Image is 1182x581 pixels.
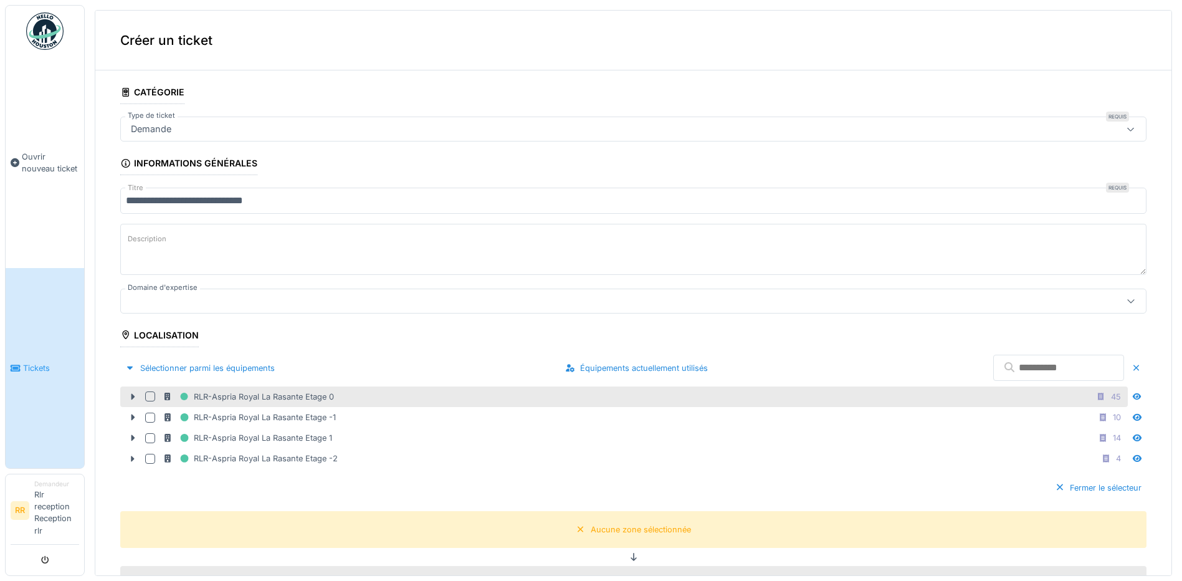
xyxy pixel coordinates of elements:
[6,57,84,268] a: Ouvrir nouveau ticket
[120,154,257,175] div: Informations générales
[1116,453,1121,464] div: 4
[163,451,338,466] div: RLR-Aspria Royal La Rasante Etage -2
[1106,183,1129,193] div: Requis
[125,231,169,247] label: Description
[560,360,713,377] div: Équipements actuellement utilisés
[120,360,280,377] div: Sélectionner parmi les équipements
[26,12,64,50] img: Badge_color-CXgf-gQk.svg
[95,11,1171,70] div: Créer un ticket
[34,479,79,542] li: Rlr reception Reception rlr
[591,524,691,535] div: Aucune zone sélectionnée
[22,151,79,175] span: Ouvrir nouveau ticket
[1113,432,1121,444] div: 14
[120,83,184,104] div: Catégorie
[6,268,84,468] a: Tickets
[163,410,336,425] div: RLR-Aspria Royal La Rasante Etage -1
[125,282,200,293] label: Domaine d'expertise
[125,110,178,121] label: Type de ticket
[1050,479,1146,496] div: Fermer le sélecteur
[120,326,199,347] div: Localisation
[1113,411,1121,423] div: 10
[163,389,334,405] div: RLR-Aspria Royal La Rasante Etage 0
[23,362,79,374] span: Tickets
[11,501,29,520] li: RR
[11,479,79,545] a: RR DemandeurRlr reception Reception rlr
[1106,112,1129,122] div: Requis
[34,479,79,489] div: Demandeur
[125,183,146,193] label: Titre
[1111,391,1121,403] div: 45
[163,430,332,446] div: RLR-Aspria Royal La Rasante Etage 1
[126,122,176,136] div: Demande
